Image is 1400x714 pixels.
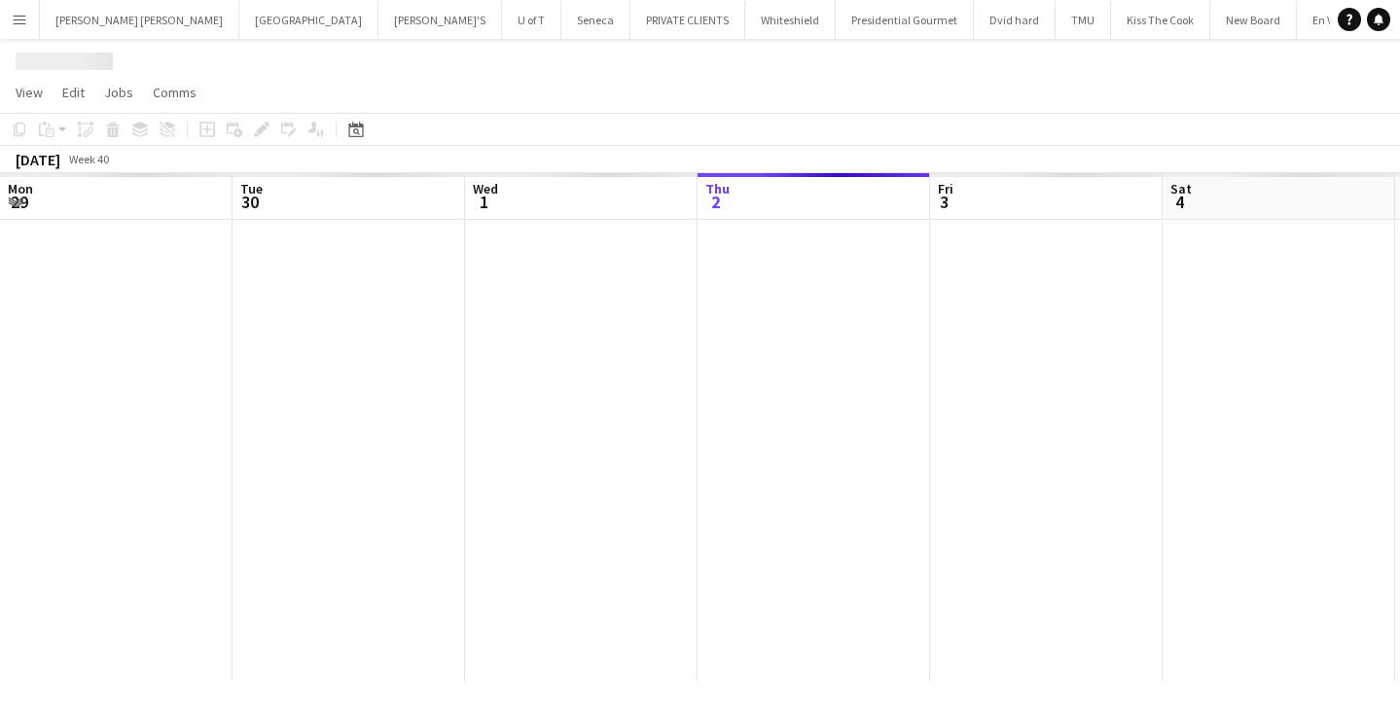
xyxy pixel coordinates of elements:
span: 29 [5,191,33,213]
button: [PERSON_NAME] [PERSON_NAME] [40,1,239,39]
button: [GEOGRAPHIC_DATA] [239,1,378,39]
button: En Ville [1297,1,1364,39]
span: 30 [237,191,263,213]
span: Fri [938,180,953,197]
button: [PERSON_NAME]'S [378,1,502,39]
a: Jobs [96,80,141,105]
span: Sat [1170,180,1192,197]
button: U of T [502,1,561,39]
span: View [16,84,43,101]
button: Dvid hard [974,1,1056,39]
span: Comms [153,84,197,101]
button: PRIVATE CLIENTS [630,1,745,39]
span: Mon [8,180,33,197]
span: Wed [473,180,498,197]
button: TMU [1056,1,1111,39]
span: 1 [470,191,498,213]
button: Presidential Gourmet [836,1,974,39]
button: New Board [1210,1,1297,39]
button: Whiteshield [745,1,836,39]
span: Week 40 [64,152,113,166]
button: Kiss The Cook [1111,1,1210,39]
button: Seneca [561,1,630,39]
span: 2 [702,191,730,213]
a: View [8,80,51,105]
a: Edit [54,80,92,105]
span: 4 [1167,191,1192,213]
span: Jobs [104,84,133,101]
span: 3 [935,191,953,213]
div: [DATE] [16,150,60,169]
span: Thu [705,180,730,197]
a: Comms [145,80,204,105]
span: Edit [62,84,85,101]
span: Tue [240,180,263,197]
